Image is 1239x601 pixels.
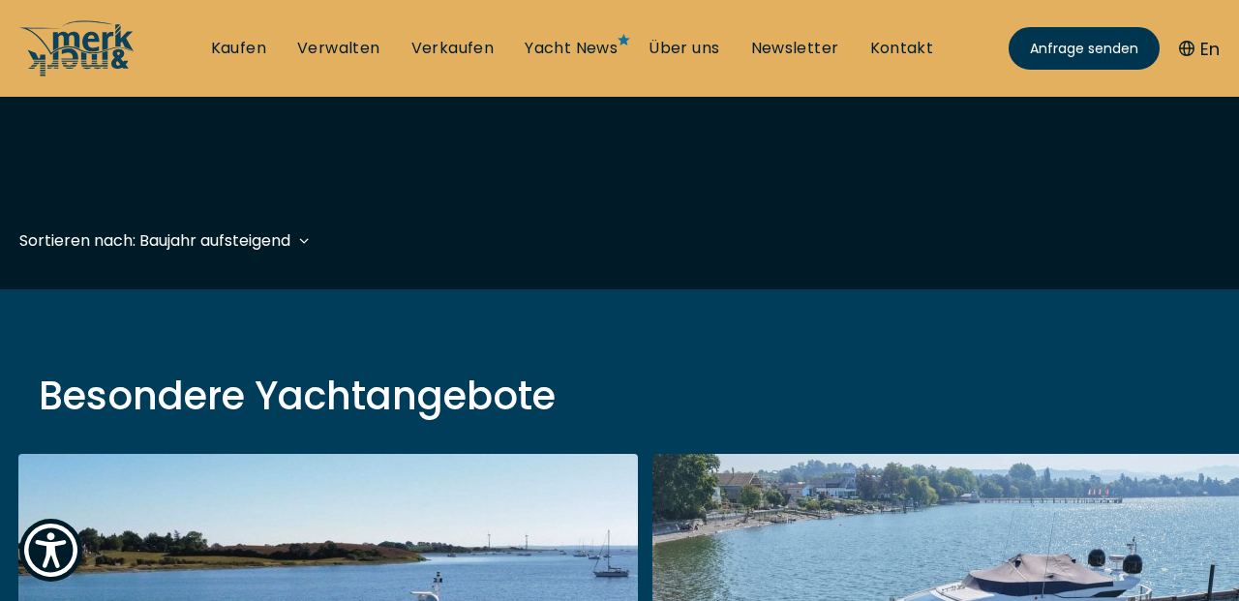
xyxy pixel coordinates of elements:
a: Über uns [649,38,719,59]
a: Anfrage senden [1009,27,1160,70]
a: Verkaufen [411,38,495,59]
button: En [1179,36,1220,62]
a: Kontakt [870,38,934,59]
a: Newsletter [751,38,839,59]
a: Kaufen [211,38,266,59]
a: Yacht News [525,38,618,59]
div: Sortieren nach: Baujahr aufsteigend [19,228,290,253]
button: Show Accessibility Preferences [19,519,82,582]
span: Anfrage senden [1030,39,1138,59]
a: Verwalten [297,38,380,59]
